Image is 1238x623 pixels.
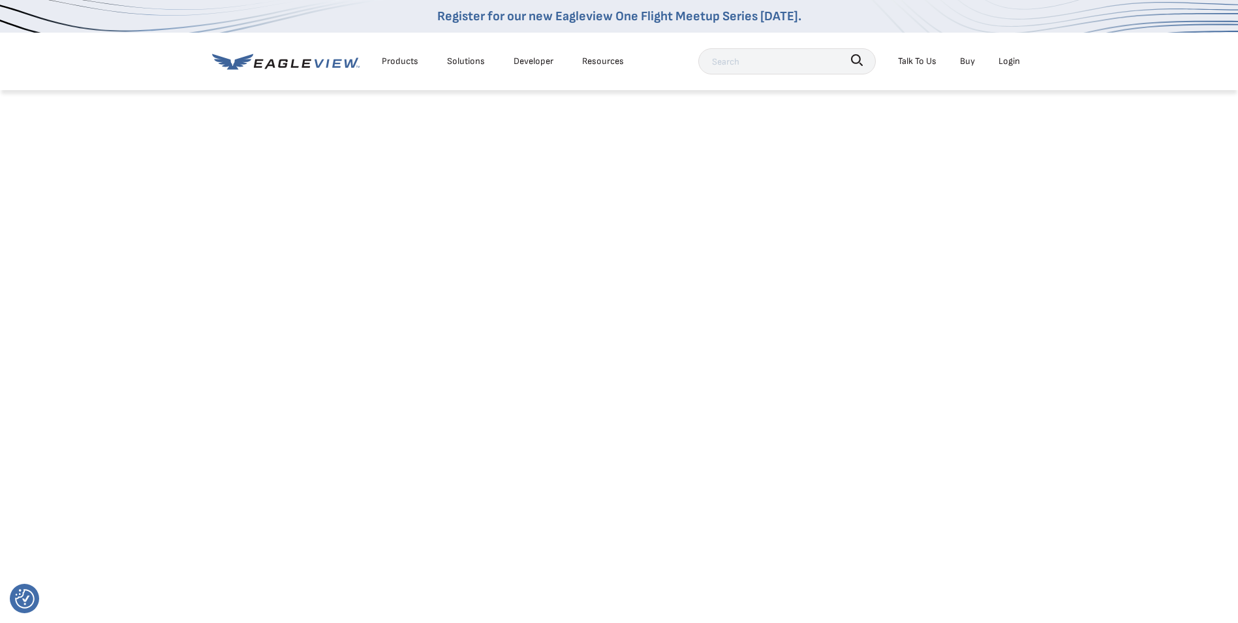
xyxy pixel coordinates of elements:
a: Buy [960,53,975,69]
a: Register for our new Eagleview One Flight Meetup Series [DATE]. [437,8,801,24]
img: Revisit consent button [15,589,35,609]
div: Solutions [447,53,485,69]
input: Search [698,48,876,74]
a: Developer [514,53,553,69]
div: Products [382,53,418,69]
div: Resources [582,53,624,69]
div: Login [998,53,1020,69]
button: Consent Preferences [15,589,35,609]
div: Talk To Us [898,53,936,69]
